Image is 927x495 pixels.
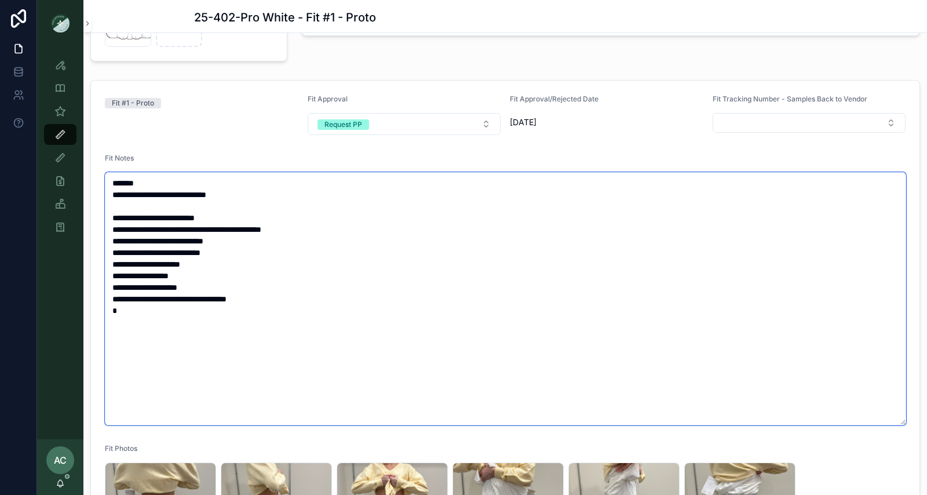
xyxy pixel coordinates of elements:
button: Select Button [308,113,501,135]
span: Fit Approval/Rejected Date [510,94,598,103]
span: Fit Photos [105,444,137,453]
img: App logo [51,14,70,32]
span: [DATE] [510,117,703,128]
button: Select Button [713,113,906,133]
div: Request PP [324,119,362,130]
span: Fit Tracking Number - Samples Back to Vendor [713,94,867,103]
span: Fit Approval [308,94,348,103]
div: scrollable content [37,46,83,253]
h1: 25-402-Pro White - Fit #1 - Proto [194,9,376,26]
span: Fit Notes [105,154,134,162]
span: AC [54,453,67,467]
div: Fit #1 - Proto [112,98,154,108]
